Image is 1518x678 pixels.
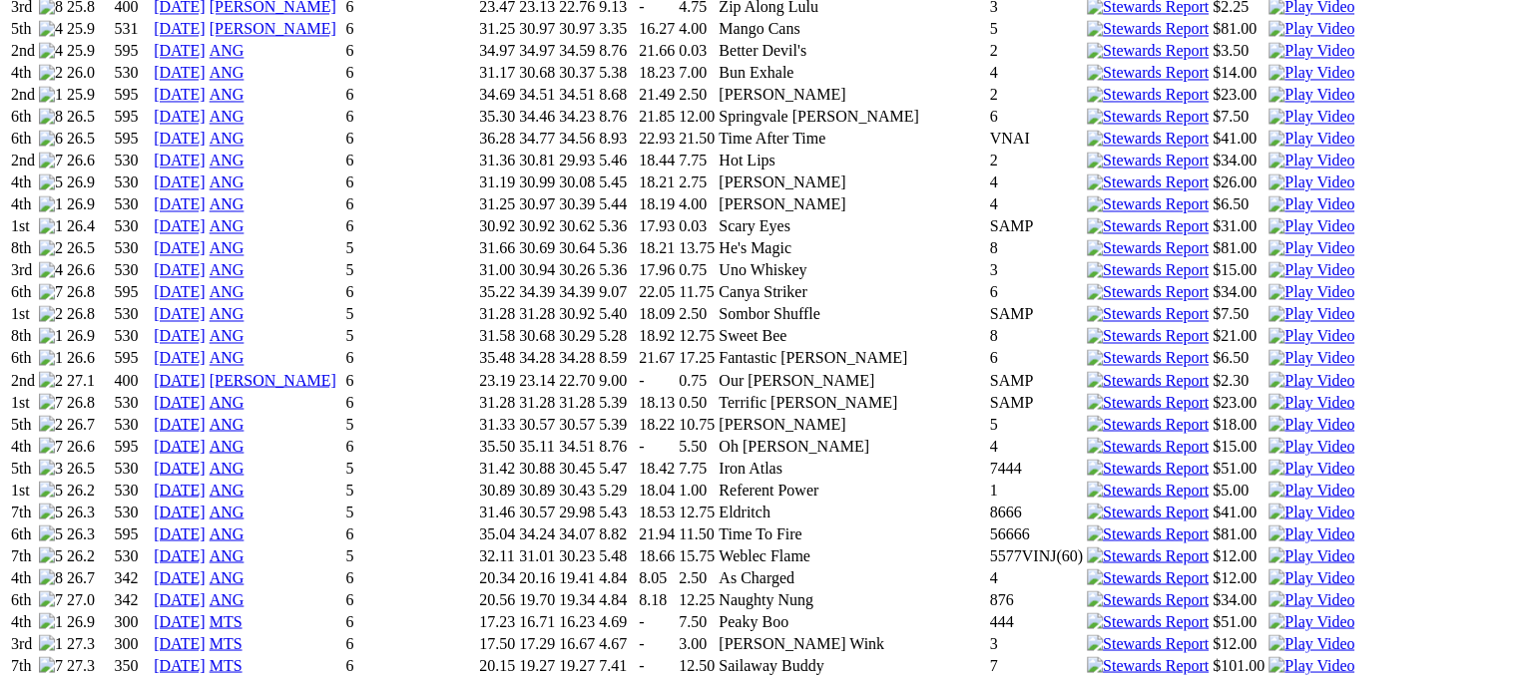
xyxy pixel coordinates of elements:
td: 30.08 [558,172,596,192]
img: Stewards Report [1087,305,1209,323]
td: 22.93 [638,129,676,149]
img: 1 [39,86,63,104]
a: View replay [1268,459,1354,476]
td: 8.76 [598,41,636,61]
a: ANG [210,173,245,190]
td: 4th [10,172,36,192]
a: [DATE] [154,261,206,278]
a: ANG [210,546,245,563]
td: 8.68 [598,85,636,105]
a: View replay [1268,20,1354,37]
img: 5 [39,546,63,564]
img: 7 [39,437,63,455]
td: 12.00 [678,107,716,127]
td: 5.38 [598,63,636,83]
td: 595 [114,107,152,127]
img: Play Video [1268,371,1354,389]
a: [DATE] [154,42,206,59]
td: 26.5 [66,107,112,127]
a: [DATE] [154,612,206,629]
img: Stewards Report [1087,656,1209,674]
a: ANG [210,568,245,585]
td: 6 [345,129,477,149]
a: ANG [210,437,245,454]
a: View replay [1268,612,1354,629]
td: 31.17 [478,63,516,83]
td: 34.56 [558,129,596,149]
td: 31.25 [478,19,516,39]
img: 5 [39,524,63,542]
a: [DATE] [154,590,206,607]
a: View replay [1268,481,1354,498]
td: 34.51 [558,85,596,105]
td: 7.75 [678,151,716,170]
img: 5 [39,481,63,499]
td: 30.99 [518,172,556,192]
td: 21.49 [638,85,676,105]
img: Stewards Report [1087,437,1209,455]
td: 35.30 [478,107,516,127]
td: 21.50 [678,129,716,149]
img: Play Video [1268,568,1354,586]
a: [DATE] [154,152,206,169]
a: View replay [1268,86,1354,103]
td: [PERSON_NAME] [718,85,986,105]
td: 25.9 [66,85,112,105]
td: Hot Lips [718,151,986,170]
a: [PERSON_NAME] [210,20,336,37]
td: 34.69 [478,85,516,105]
img: 4 [39,261,63,279]
img: 7 [39,283,63,301]
td: 18.23 [638,63,676,83]
a: View replay [1268,393,1354,410]
a: View replay [1268,130,1354,147]
td: Springvale [PERSON_NAME] [718,107,986,127]
img: 2 [39,239,63,257]
a: ANG [210,152,245,169]
td: Time After Time [718,129,986,149]
img: Stewards Report [1087,217,1209,235]
td: 6 [345,63,477,83]
img: Play Video [1268,459,1354,477]
a: ANG [210,86,245,103]
td: 2nd [10,85,36,105]
td: 5.45 [598,172,636,192]
a: View replay [1268,568,1354,585]
img: Stewards Report [1087,371,1209,389]
a: ANG [210,195,245,212]
td: 595 [114,129,152,149]
img: Play Video [1268,86,1354,104]
a: View replay [1268,524,1354,541]
td: 8.93 [598,129,636,149]
a: ANG [210,283,245,300]
img: Play Video [1268,437,1354,455]
td: 34.97 [518,41,556,61]
a: [PERSON_NAME] [210,371,336,388]
td: 6th [10,107,36,127]
img: Play Video [1268,590,1354,608]
img: Play Video [1268,393,1354,411]
td: 21.85 [638,107,676,127]
img: Play Video [1268,503,1354,520]
img: Stewards Report [1087,327,1209,345]
td: 2.50 [678,85,716,105]
td: 16.27 [638,19,676,39]
td: 6 [989,107,1084,127]
a: [DATE] [154,546,206,563]
img: Play Video [1268,415,1354,433]
img: Stewards Report [1087,20,1209,38]
img: Stewards Report [1087,42,1209,60]
a: MTS [210,612,243,629]
a: [DATE] [154,415,206,432]
a: View replay [1268,217,1354,234]
a: ANG [210,64,245,81]
td: 30.68 [518,63,556,83]
img: Stewards Report [1087,481,1209,499]
td: 2nd [10,41,36,61]
td: 6 [345,107,477,127]
a: [DATE] [154,459,206,476]
td: $3.50 [1212,41,1265,61]
td: 34.51 [518,85,556,105]
td: 2nd [10,151,36,170]
a: View replay [1268,305,1354,322]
